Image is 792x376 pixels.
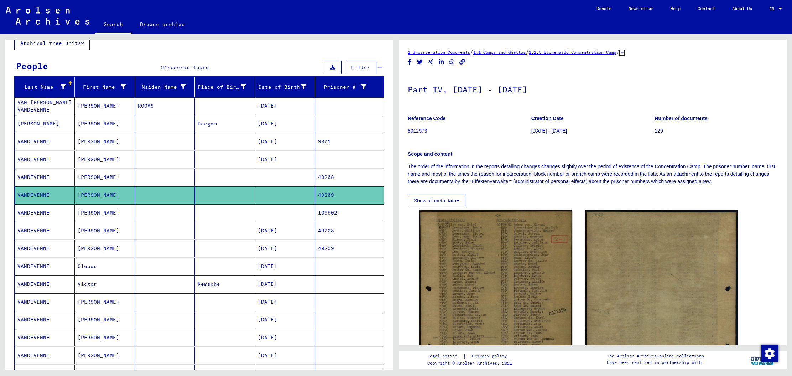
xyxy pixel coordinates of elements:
[529,50,616,55] a: 1.1.5 Buchenwald Concentration Camp
[75,293,135,311] mat-cell: [PERSON_NAME]
[427,57,434,66] button: Share on Xing
[75,186,135,204] mat-cell: [PERSON_NAME]
[255,293,315,311] mat-cell: [DATE]
[135,97,195,115] mat-cell: ROOMS
[15,329,75,346] mat-cell: VANDEVENNE
[15,133,75,150] mat-cell: VANDEVENNE
[198,81,255,93] div: Place of Birth
[318,83,366,91] div: Prisoner #
[466,352,515,360] a: Privacy policy
[255,347,315,364] mat-cell: [DATE]
[15,115,75,133] mat-cell: [PERSON_NAME]
[607,359,704,366] p: have been realized in partnership with
[459,57,466,66] button: Copy link
[16,60,48,72] div: People
[255,133,315,150] mat-cell: [DATE]
[255,240,315,257] mat-cell: [DATE]
[255,97,315,115] mat-cell: [DATE]
[161,64,167,71] span: 31
[255,151,315,168] mat-cell: [DATE]
[427,352,515,360] div: |
[258,81,315,93] div: Date of Birth
[75,311,135,329] mat-cell: [PERSON_NAME]
[616,49,619,55] span: /
[15,169,75,186] mat-cell: VANDEVENNE
[75,222,135,239] mat-cell: [PERSON_NAME]
[15,77,75,97] mat-header-cell: Last Name
[75,151,135,168] mat-cell: [PERSON_NAME]
[470,49,473,55] span: /
[655,127,778,135] p: 129
[135,77,195,97] mat-header-cell: Maiden Name
[416,57,424,66] button: Share on Twitter
[255,115,315,133] mat-cell: [DATE]
[427,360,515,366] p: Copyright © Arolsen Archives, 2021
[749,350,776,368] img: yv_logo.png
[75,115,135,133] mat-cell: [PERSON_NAME]
[138,83,186,91] div: Maiden Name
[255,258,315,275] mat-cell: [DATE]
[351,64,370,71] span: Filter
[195,275,255,293] mat-cell: Kemsche
[607,353,704,359] p: The Arolsen Archives online collections
[531,127,655,135] p: [DATE] - [DATE]
[78,81,135,93] div: First Name
[427,352,463,360] a: Legal notice
[15,347,75,364] mat-cell: VANDEVENNE
[655,115,708,121] b: Number of documents
[408,73,778,104] h1: Part IV, [DATE] - [DATE]
[75,240,135,257] mat-cell: [PERSON_NAME]
[258,83,306,91] div: Date of Birth
[408,151,452,157] b: Scope and content
[315,222,384,239] mat-cell: 49208
[315,204,384,222] mat-cell: 106502
[255,311,315,329] mat-cell: [DATE]
[315,169,384,186] mat-cell: 49208
[15,186,75,204] mat-cell: VANDEVENNE
[131,16,193,33] a: Browse archive
[78,83,126,91] div: First Name
[473,50,526,55] a: 1.1 Camps and Ghettos
[15,293,75,311] mat-cell: VANDEVENNE
[406,57,413,66] button: Share on Facebook
[438,57,445,66] button: Share on LinkedIn
[14,36,90,50] button: Archival tree units
[15,97,75,115] mat-cell: VAN [PERSON_NAME] VANDEVENNE
[448,57,456,66] button: Share on WhatsApp
[6,7,89,25] img: Arolsen_neg.svg
[255,77,315,97] mat-header-cell: Date of Birth
[255,329,315,346] mat-cell: [DATE]
[195,115,255,133] mat-cell: Deegem
[75,133,135,150] mat-cell: [PERSON_NAME]
[255,275,315,293] mat-cell: [DATE]
[255,222,315,239] mat-cell: [DATE]
[315,133,384,150] mat-cell: 9071
[15,311,75,329] mat-cell: VANDEVENNE
[198,83,246,91] div: Place of Birth
[318,81,375,93] div: Prisoner #
[315,186,384,204] mat-cell: 49209
[15,204,75,222] mat-cell: VANDEVENNE
[408,115,446,121] b: Reference Code
[75,275,135,293] mat-cell: Victor
[526,49,529,55] span: /
[138,81,195,93] div: Maiden Name
[315,240,384,257] mat-cell: 49209
[345,61,376,74] button: Filter
[75,329,135,346] mat-cell: [PERSON_NAME]
[408,50,470,55] a: 1 Incarceration Documents
[15,275,75,293] mat-cell: VANDEVENNE
[75,169,135,186] mat-cell: [PERSON_NAME]
[408,194,465,207] button: Show all meta data
[195,77,255,97] mat-header-cell: Place of Birth
[75,258,135,275] mat-cell: Cloous
[315,77,384,97] mat-header-cell: Prisoner #
[17,83,66,91] div: Last Name
[408,163,778,185] p: The order of the information in the reports detailing changes changes slightly over the period of...
[15,222,75,239] mat-cell: VANDEVENNE
[408,128,427,134] a: 8012573
[95,16,131,34] a: Search
[167,64,209,71] span: records found
[15,240,75,257] mat-cell: VANDEVENNE
[761,345,778,362] img: Change consent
